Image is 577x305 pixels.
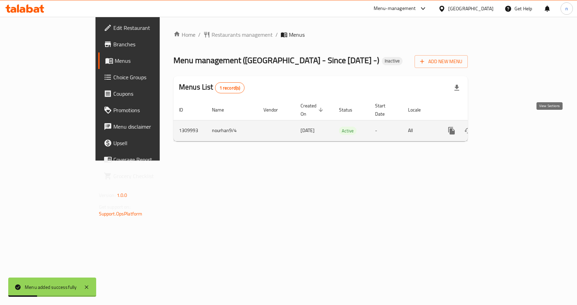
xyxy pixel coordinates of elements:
[206,120,258,141] td: nourhan9/4
[301,102,325,118] span: Created On
[415,55,468,68] button: Add New Menu
[212,106,233,114] span: Name
[98,168,192,184] a: Grocery Checklist
[215,85,245,91] span: 1 record(s)
[370,120,403,141] td: -
[113,73,186,81] span: Choice Groups
[113,155,186,164] span: Coverage Report
[339,127,357,135] span: Active
[98,85,192,102] a: Coupons
[113,90,186,98] span: Coupons
[113,40,186,48] span: Branches
[565,5,568,12] span: n
[420,57,462,66] span: Add New Menu
[289,31,305,39] span: Menus
[113,139,186,147] span: Upsell
[98,69,192,85] a: Choice Groups
[99,191,116,200] span: Version:
[173,31,468,39] nav: breadcrumb
[98,52,192,69] a: Menus
[113,122,186,131] span: Menu disclaimer
[117,191,127,200] span: 1.0.0
[25,283,77,291] div: Menu added successfully
[443,122,460,139] button: more
[113,172,186,180] span: Grocery Checklist
[198,31,201,39] li: /
[98,102,192,118] a: Promotions
[403,120,438,141] td: All
[98,36,192,52] a: Branches
[339,106,361,114] span: Status
[98,135,192,151] a: Upsell
[374,4,416,13] div: Menu-management
[301,126,315,135] span: [DATE]
[438,99,515,120] th: Actions
[382,57,403,65] div: Inactive
[98,20,192,36] a: Edit Restaurant
[263,106,287,114] span: Vendor
[179,82,245,93] h2: Menus List
[460,122,476,139] button: Change Status
[113,24,186,32] span: Edit Restaurant
[179,106,192,114] span: ID
[98,151,192,168] a: Coverage Report
[448,5,494,12] div: [GEOGRAPHIC_DATA]
[375,102,394,118] span: Start Date
[212,31,273,39] span: Restaurants management
[173,52,379,68] span: Menu management ( [GEOGRAPHIC_DATA] - Since [DATE] - )
[382,58,403,64] span: Inactive
[203,31,273,39] a: Restaurants management
[408,106,430,114] span: Locale
[113,106,186,114] span: Promotions
[99,202,131,211] span: Get support on:
[275,31,278,39] li: /
[115,57,186,65] span: Menus
[215,82,245,93] div: Total records count
[99,209,143,218] a: Support.OpsPlatform
[98,118,192,135] a: Menu disclaimer
[173,99,515,141] table: enhanced table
